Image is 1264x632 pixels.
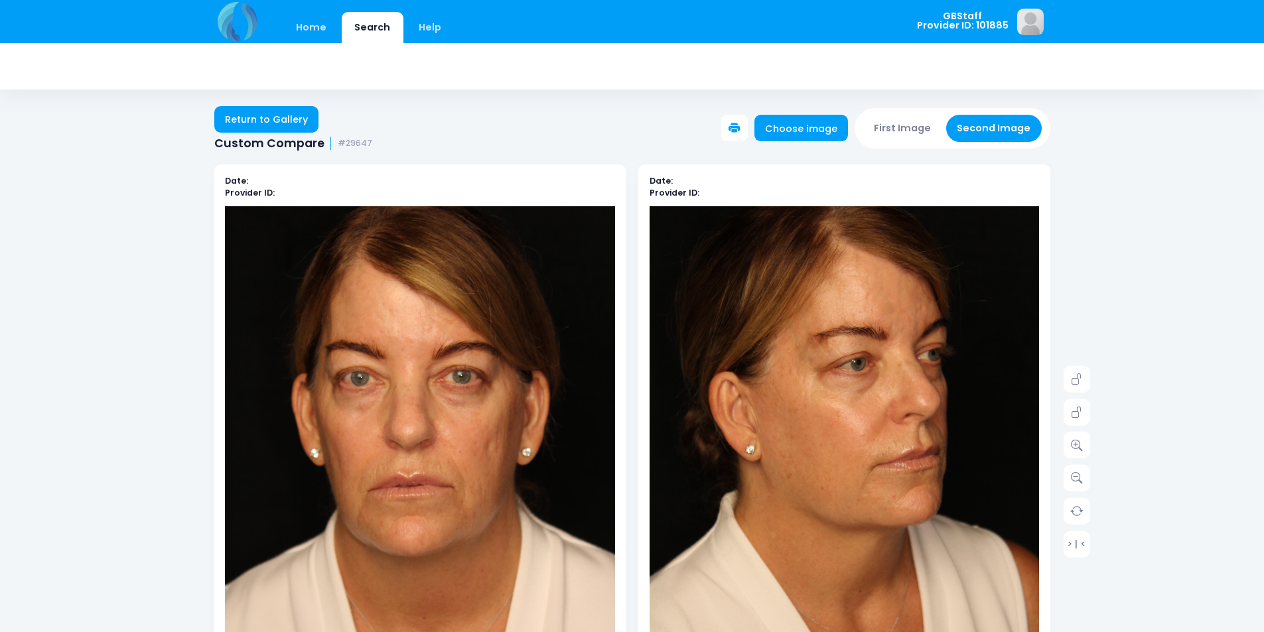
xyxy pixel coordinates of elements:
[405,12,454,43] a: Help
[1064,531,1090,557] a: > | <
[863,115,942,142] button: First Image
[754,115,849,141] a: Choose image
[214,137,324,151] span: Custom Compare
[338,139,372,149] small: #29647
[917,11,1009,31] span: GBStaff Provider ID: 101885
[650,175,673,186] b: Date:
[650,187,699,198] b: Provider ID:
[225,175,248,186] b: Date:
[1017,9,1044,35] img: image
[946,115,1042,142] button: Second Image
[225,187,275,198] b: Provider ID:
[283,12,340,43] a: Home
[214,106,319,133] a: Return to Gallery
[342,12,403,43] a: Search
